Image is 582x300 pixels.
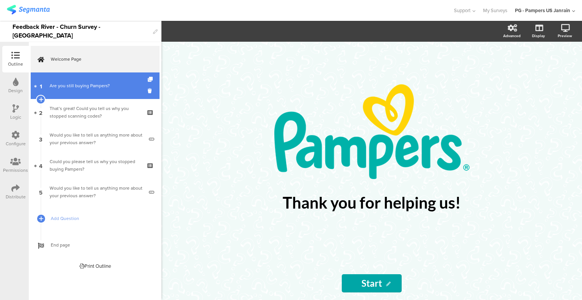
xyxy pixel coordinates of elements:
div: Are you still buying Pampers? [50,82,140,90]
p: Thank you for helping us! [232,193,512,212]
div: Could you please tell us why you stopped buying Pampers? [50,158,140,173]
div: Distribute [6,193,26,200]
a: 1 Are you still buying Pampers? [31,72,160,99]
span: 4 [39,161,42,170]
span: Support [454,7,471,14]
img: segmanta logo [7,5,50,14]
div: Print Outline [80,262,111,270]
span: 5 [39,188,42,196]
a: 2 That’s great! Could you tell us why you stopped scanning codes? [31,99,160,126]
div: Would you like to tell us anything more about your previous answer? [50,184,143,199]
div: Display [532,33,545,39]
div: Feedback River - Churn Survey - [GEOGRAPHIC_DATA] [13,21,149,42]
div: Design [8,87,23,94]
i: Delete [148,87,154,94]
a: 3 Would you like to tell us anything more about your previous answer? [31,126,160,152]
span: Welcome Page [51,55,148,63]
span: 1 [40,82,42,90]
div: Outline [8,61,23,68]
span: 3 [39,135,42,143]
div: That’s great! Could you tell us why you stopped scanning codes? [50,105,140,120]
a: 4 Could you please tell us why you stopped buying Pampers? [31,152,160,179]
a: End page [31,232,160,258]
span: Add Question [51,215,148,222]
div: Advanced [503,33,521,39]
div: PG - Pampers US Janrain [515,7,570,14]
div: Would you like to tell us anything more about your previous answer? [50,131,143,146]
div: Logic [10,114,21,121]
a: Welcome Page [31,46,160,72]
input: Start [342,274,402,292]
span: 2 [39,108,42,116]
div: Configure [6,140,26,147]
div: Permissions [3,167,28,174]
i: Duplicate [148,77,154,82]
a: 5 Would you like to tell us anything more about your previous answer? [31,179,160,205]
div: Preview [558,33,572,39]
span: End page [51,241,148,249]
